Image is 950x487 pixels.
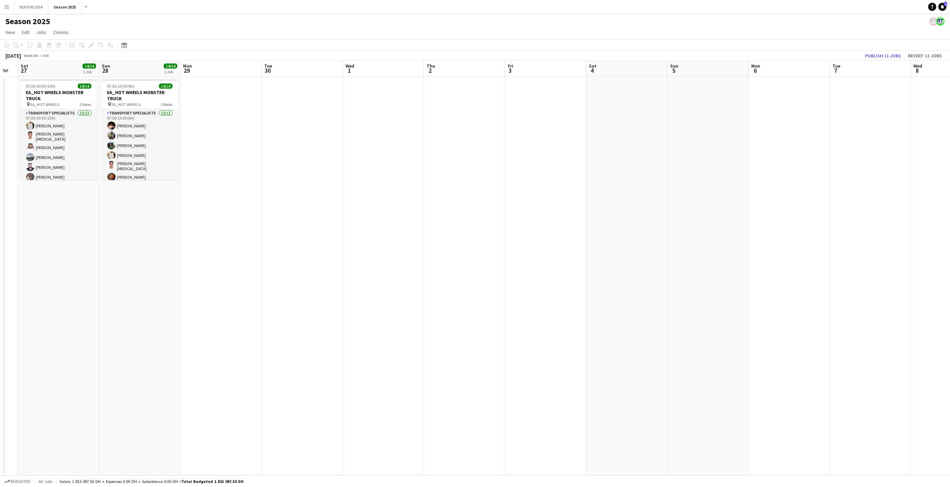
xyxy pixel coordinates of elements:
[102,89,178,102] h3: EA_HOT WHEELS MONSTER TRUCK
[102,79,178,180] app-job-card: 07:30-13:30 (6h)14/14EA_HOT WHEELS MONSTER TRUCK EA_HOT WHEELS2 RolesTransport Specialists12/1207...
[914,63,922,69] span: Wed
[3,478,32,485] button: Budgeted
[164,64,177,69] span: 14/14
[944,2,947,6] span: 1
[11,479,31,484] span: Budgeted
[669,67,678,74] span: 5
[589,63,596,69] span: Sat
[107,84,135,89] span: 07:30-13:30 (6h)
[42,53,49,58] div: +04
[344,67,354,74] span: 1
[59,479,244,484] div: Salary 1 815 067.50 DH + Expenses 0.00 DH + Subsistence 0.00 DH =
[670,63,678,69] span: Sun
[751,63,760,69] span: Mon
[112,102,141,107] span: EA_HOT WHEELS
[102,63,110,69] span: Sun
[34,28,49,37] a: Jobs
[19,28,32,37] a: Edit
[427,63,435,69] span: Thu
[48,0,82,14] button: Season 2025
[936,17,945,25] app-user-avatar: ROAD TRANSIT
[5,52,21,59] div: [DATE]
[22,53,39,58] span: Week 40
[181,479,244,484] span: Total Budgeted 1 815 067.50 DH
[3,28,18,37] a: View
[31,102,60,107] span: EA_HOT WHEELS
[101,67,110,74] span: 28
[938,3,947,11] a: 1
[36,29,47,35] span: Jobs
[507,67,513,74] span: 3
[5,29,15,35] span: View
[263,67,272,74] span: 30
[80,102,91,107] span: 2 Roles
[862,51,904,60] button: Publish 11 jobs
[164,69,177,74] div: 1 Job
[426,67,435,74] span: 2
[21,79,97,180] app-job-card: 07:30-20:30 (13h)14/14EA_HOT WHEELS MONSTER TRUCK EA_HOT WHEELS2 RolesTransport Specialists12/120...
[508,63,513,69] span: Fri
[831,67,840,74] span: 7
[930,17,938,25] app-user-avatar: ROAD TRANSIT
[159,84,173,89] span: 14/14
[21,89,97,102] h3: EA_HOT WHEELS MONSTER TRUCK
[14,0,48,14] button: SEASON 2024
[832,63,840,69] span: Tue
[37,479,54,484] span: All jobs
[21,109,97,243] app-card-role: Transport Specialists12/1207:30-20:30 (13h)[PERSON_NAME][PERSON_NAME][MEDICAL_DATA][PERSON_NAME][...
[345,63,354,69] span: Wed
[750,67,760,74] span: 6
[20,67,28,74] span: 27
[913,67,922,74] span: 8
[83,64,96,69] span: 14/14
[53,29,69,35] span: Comms
[588,67,596,74] span: 4
[264,63,272,69] span: Tue
[78,84,91,89] span: 14/14
[161,102,173,107] span: 2 Roles
[905,51,945,60] button: Revert 11 jobs
[26,84,56,89] span: 07:30-20:30 (13h)
[22,29,30,35] span: Edit
[182,67,192,74] span: 29
[183,63,192,69] span: Mon
[102,109,178,243] app-card-role: Transport Specialists12/1207:30-13:30 (6h)[PERSON_NAME][PERSON_NAME][PERSON_NAME][PERSON_NAME][PE...
[51,28,71,37] a: Comms
[5,16,50,26] h1: Season 2025
[21,63,28,69] span: Sat
[83,69,96,74] div: 1 Job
